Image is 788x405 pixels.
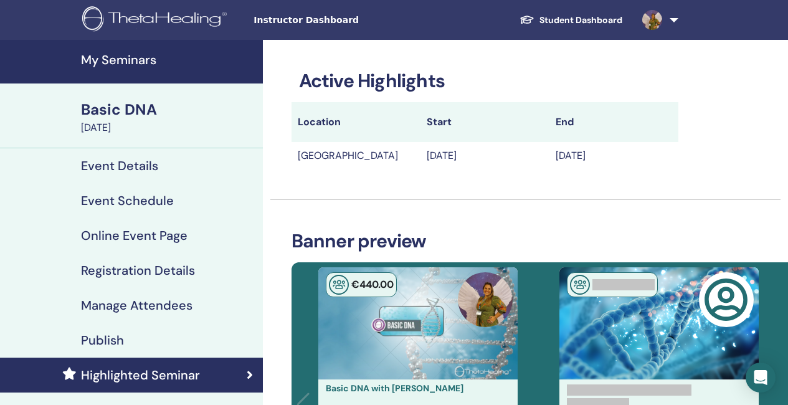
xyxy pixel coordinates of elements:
a: Basic DNA with [PERSON_NAME] [326,383,463,394]
img: default.jpg [642,10,662,30]
h4: Event Schedule [81,193,174,208]
a: Student Dashboard [510,9,632,32]
img: logo.png [82,6,231,34]
h4: Online Event Page [81,228,188,243]
td: [DATE] [549,142,678,169]
h4: Manage Attendees [81,298,192,313]
a: Basic DNA[DATE] [74,99,263,135]
th: Start [420,102,549,142]
div: Basic DNA [81,99,255,120]
td: [DATE] [420,142,549,169]
h4: Event Details [81,158,158,173]
div: Open Intercom Messenger [746,363,776,393]
h4: My Seminars [81,52,255,67]
div: [DATE] [81,120,255,135]
img: default.jpg [458,272,513,327]
span: € 440 .00 [351,278,394,291]
h4: Registration Details [81,263,195,278]
img: In-Person Seminar [329,275,349,295]
th: Location [292,102,420,142]
img: user-circle-regular.svg [704,278,748,322]
h3: Active Highlights [292,70,678,92]
th: End [549,102,678,142]
span: Instructor Dashboard [254,14,440,27]
h4: Highlighted Seminar [81,368,200,383]
img: graduation-cap-white.svg [520,14,534,25]
img: In-Person Seminar [570,275,590,295]
h4: Publish [81,333,124,348]
td: [GEOGRAPHIC_DATA] [292,142,420,169]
